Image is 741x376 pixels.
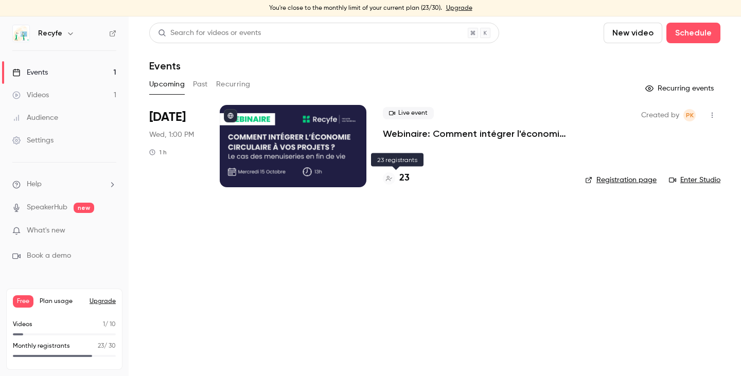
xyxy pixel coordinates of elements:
[12,90,49,100] div: Videos
[158,28,261,39] div: Search for videos or events
[149,130,194,140] span: Wed, 1:00 PM
[383,107,434,119] span: Live event
[98,342,116,351] p: / 30
[27,225,65,236] span: What's new
[149,76,185,93] button: Upcoming
[193,76,208,93] button: Past
[12,135,54,146] div: Settings
[74,203,94,213] span: new
[27,202,67,213] a: SpeakerHub
[585,175,657,185] a: Registration page
[149,60,181,72] h1: Events
[12,113,58,123] div: Audience
[149,105,203,187] div: Oct 15 Wed, 1:00 PM (Europe/Paris)
[604,23,662,43] button: New video
[12,67,48,78] div: Events
[13,295,33,308] span: Free
[38,28,62,39] h6: Recyfe
[40,297,83,306] span: Plan usage
[12,179,116,190] li: help-dropdown-opener
[383,171,410,185] a: 23
[686,109,694,121] span: PK
[149,109,186,126] span: [DATE]
[399,171,410,185] h4: 23
[98,343,104,349] span: 23
[383,128,569,140] a: Webinaire: Comment intégrer l'économie circulaire dans vos projets ?
[27,179,42,190] span: Help
[13,342,70,351] p: Monthly registrants
[683,109,696,121] span: Pauline KATCHAVENDA
[90,297,116,306] button: Upgrade
[27,250,71,261] span: Book a demo
[13,320,32,329] p: Videos
[149,148,167,156] div: 1 h
[103,321,105,328] span: 1
[641,109,679,121] span: Created by
[216,76,251,93] button: Recurring
[446,4,472,12] a: Upgrade
[641,80,720,97] button: Recurring events
[666,23,720,43] button: Schedule
[103,320,116,329] p: / 10
[669,175,720,185] a: Enter Studio
[13,25,29,42] img: Recyfe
